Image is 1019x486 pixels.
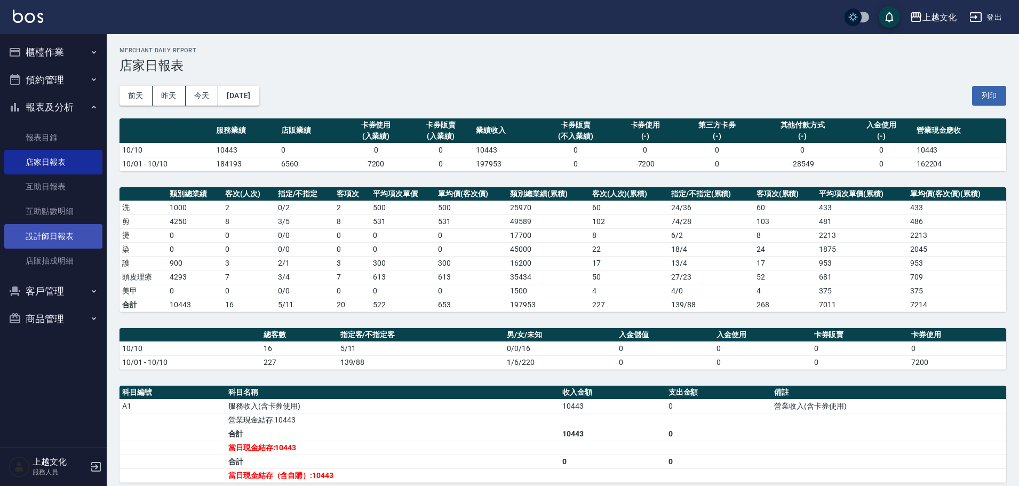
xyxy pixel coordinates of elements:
a: 設計師日報表 [4,224,102,249]
td: 25970 [507,201,589,214]
td: 3 [334,256,370,270]
td: 17 [590,256,668,270]
div: (入業績) [346,131,406,142]
table: a dense table [120,187,1006,312]
td: 0/0/16 [504,341,616,355]
td: 268 [754,298,816,312]
td: 500 [370,201,435,214]
td: 8 [334,214,370,228]
td: 27 / 23 [668,270,754,284]
td: 0 [666,399,772,413]
td: 5/11 [275,298,335,312]
td: -28549 [757,157,849,171]
div: 卡券販賣 [411,119,471,131]
td: 24 [754,242,816,256]
td: 227 [261,355,338,369]
table: a dense table [120,118,1006,171]
th: 客次(人次) [222,187,275,201]
td: 服務收入(含卡券使用) [226,399,560,413]
th: 科目編號 [120,386,226,400]
td: 60 [754,201,816,214]
td: 522 [370,298,435,312]
td: 8 [590,228,668,242]
div: 其他付款方式 [759,119,846,131]
td: 0 [849,143,914,157]
td: 2 [334,201,370,214]
td: 0 [666,455,772,468]
td: 18 / 4 [668,242,754,256]
td: 0 [678,157,756,171]
td: 7200 [909,355,1006,369]
td: 0 / 0 [275,284,335,298]
th: 平均項次單價 [370,187,435,201]
th: 類別總業績(累積) [507,187,589,201]
th: 入金使用 [714,328,811,342]
td: 481 [816,214,908,228]
div: (-) [616,131,675,142]
td: 0 [538,157,613,171]
td: 531 [370,214,435,228]
td: 197953 [473,157,538,171]
button: 預約管理 [4,66,102,94]
td: 燙 [120,228,167,242]
td: 2213 [816,228,908,242]
td: 美甲 [120,284,167,298]
td: 227 [590,298,668,312]
td: 3 [222,256,275,270]
th: 單均價(客次價)(累積) [907,187,1006,201]
td: 10443 [560,427,666,441]
td: 13 / 4 [668,256,754,270]
a: 店家日報表 [4,150,102,174]
td: 45000 [507,242,589,256]
h3: 店家日報表 [120,58,1006,73]
td: 4 [754,284,816,298]
td: 0 [616,355,714,369]
a: 店販抽成明細 [4,249,102,273]
th: 卡券販賣 [811,328,909,342]
td: 375 [907,284,1006,298]
td: 74 / 28 [668,214,754,228]
td: 486 [907,214,1006,228]
td: 0 [909,341,1006,355]
th: 總客數 [261,328,338,342]
td: 當日現金結存（含自購）:10443 [226,468,560,482]
td: 0 [344,143,409,157]
td: 16 [261,341,338,355]
td: 0 [334,242,370,256]
td: 0 / 0 [275,242,335,256]
td: 653 [435,298,507,312]
td: 0 [435,242,507,256]
td: 49589 [507,214,589,228]
td: 7200 [344,157,409,171]
td: 0 [435,228,507,242]
td: 2045 [907,242,1006,256]
td: 300 [435,256,507,270]
p: 服務人員 [33,467,87,477]
td: 7011 [816,298,908,312]
td: 5/11 [338,341,505,355]
td: 4250 [167,214,222,228]
a: 互助日報表 [4,174,102,199]
td: 102 [590,214,668,228]
th: 指定/不指定 [275,187,335,201]
td: 35434 [507,270,589,284]
td: 0 [714,355,811,369]
div: 卡券販賣 [541,119,610,131]
td: 0 [560,455,666,468]
td: 900 [167,256,222,270]
td: 0 [370,242,435,256]
td: 531 [435,214,507,228]
td: 0 [167,228,222,242]
td: 10443 [473,143,538,157]
th: 業績收入 [473,118,538,144]
td: 24 / 36 [668,201,754,214]
td: 8 [754,228,816,242]
td: 4293 [167,270,222,284]
th: 營業現金應收 [914,118,1006,144]
td: 0 [757,143,849,157]
td: 合計 [120,298,167,312]
td: 953 [816,256,908,270]
th: 科目名稱 [226,386,560,400]
td: 953 [907,256,1006,270]
th: 單均價(客次價) [435,187,507,201]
